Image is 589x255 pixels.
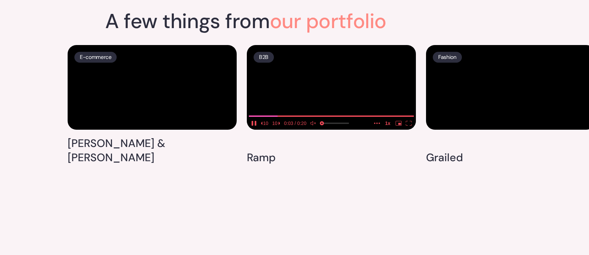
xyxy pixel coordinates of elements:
[438,52,456,62] p: Fashion
[259,52,268,62] p: B2B
[270,8,386,35] span: our portfolio
[247,151,276,165] h4: Ramp
[105,11,386,31] h2: A few things from
[426,151,463,165] h4: Grailed
[80,52,111,62] p: E-commerce
[68,136,237,165] h4: [PERSON_NAME] & [PERSON_NAME]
